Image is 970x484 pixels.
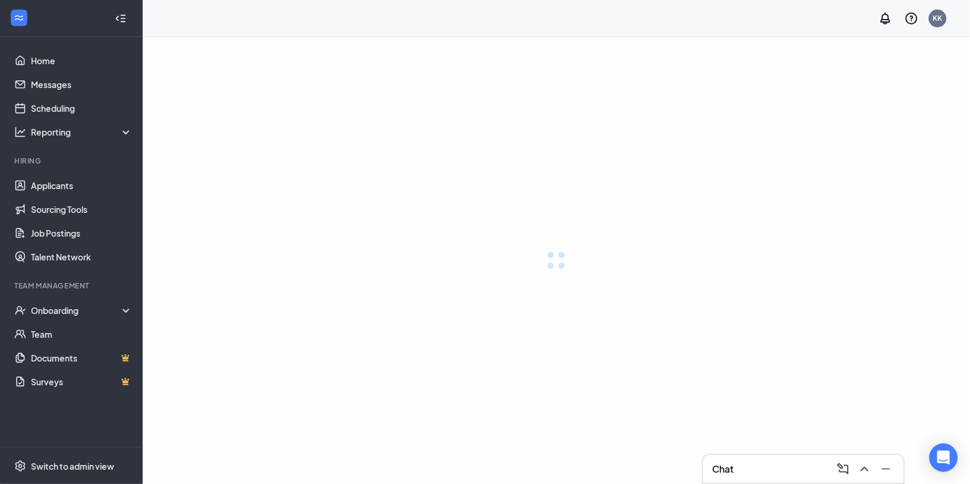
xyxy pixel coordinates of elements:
[115,12,127,24] svg: Collapse
[14,304,26,316] svg: UserCheck
[930,444,958,472] div: Open Intercom Messenger
[879,462,893,476] svg: Minimize
[836,462,851,476] svg: ComposeMessage
[31,174,133,197] a: Applicants
[31,126,133,138] div: Reporting
[31,322,133,346] a: Team
[14,460,26,472] svg: Settings
[31,304,133,316] div: Onboarding
[854,460,873,479] button: ChevronUp
[905,11,919,26] svg: QuestionInfo
[933,13,943,23] div: KK
[878,11,893,26] svg: Notifications
[31,346,133,370] a: DocumentsCrown
[31,221,133,245] a: Job Postings
[31,245,133,269] a: Talent Network
[31,370,133,394] a: SurveysCrown
[14,126,26,138] svg: Analysis
[14,281,130,291] div: Team Management
[875,460,895,479] button: Minimize
[31,73,133,96] a: Messages
[31,49,133,73] a: Home
[833,460,852,479] button: ComposeMessage
[31,460,114,472] div: Switch to admin view
[31,197,133,221] a: Sourcing Tools
[31,96,133,120] a: Scheduling
[13,12,25,24] svg: WorkstreamLogo
[14,156,130,166] div: Hiring
[713,463,734,476] h3: Chat
[858,462,872,476] svg: ChevronUp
